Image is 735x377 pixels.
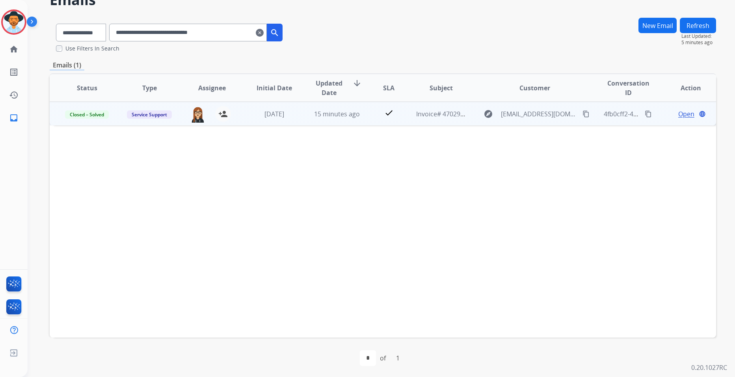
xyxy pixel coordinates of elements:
div: 1 [390,350,406,366]
span: 15 minutes ago [314,110,360,118]
span: Type [142,83,157,93]
span: Open [678,109,694,119]
mat-icon: history [9,90,19,100]
span: Status [77,83,97,93]
p: Emails (1) [50,60,84,70]
span: Assignee [198,83,226,93]
span: Initial Date [257,83,292,93]
span: 5 minutes ago [681,39,716,46]
span: Last Updated: [681,33,716,39]
span: Invoice# 470298 From AHM Furniture Service Inc [416,110,560,118]
span: [DATE] [264,110,284,118]
button: Refresh [680,18,716,33]
mat-icon: explore [484,109,493,119]
span: Updated Date [312,78,346,97]
span: Service Support [127,110,172,119]
mat-icon: list_alt [9,67,19,77]
img: avatar [3,11,25,33]
mat-icon: arrow_downward [352,78,362,88]
img: agent-avatar [190,106,206,123]
button: New Email [638,18,677,33]
mat-icon: search [270,28,279,37]
mat-icon: content_copy [645,110,652,118]
mat-icon: person_add [218,109,228,119]
span: Subject [430,83,453,93]
mat-icon: home [9,45,19,54]
span: Closed – Solved [65,110,109,119]
label: Use Filters In Search [65,45,119,52]
span: SLA [383,83,394,93]
span: [EMAIL_ADDRESS][DOMAIN_NAME] [501,109,578,119]
span: 4fb0cff2-45b3-41d3-802a-7cb93301eddd [604,110,723,118]
mat-icon: content_copy [582,110,590,118]
mat-icon: check [384,108,394,118]
mat-icon: inbox [9,113,19,123]
div: of [380,353,386,363]
span: Conversation ID [604,78,653,97]
span: Customer [519,83,550,93]
mat-icon: clear [256,28,264,37]
p: 0.20.1027RC [691,363,727,372]
mat-icon: language [699,110,706,118]
th: Action [653,74,716,102]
